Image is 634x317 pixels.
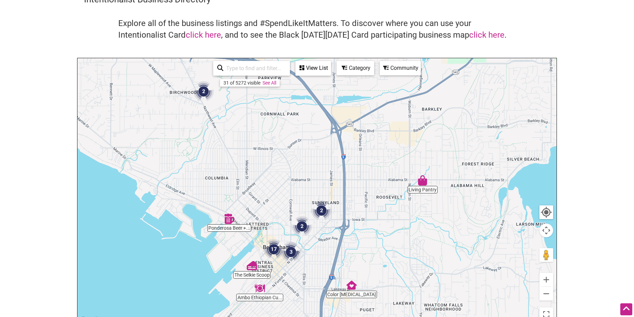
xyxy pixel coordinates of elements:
button: Map camera controls [539,224,553,237]
div: Type to search and filter [213,61,290,76]
div: See a list of the visible businesses [295,61,331,76]
div: 2 [308,198,334,224]
div: The Selkie Scoop [244,258,260,274]
div: Filter by category [337,61,374,75]
div: 31 of 5272 visible [223,80,260,86]
div: Color Chiropractic [344,277,359,293]
div: Filter by Community [380,61,421,75]
div: Ambo Ethiopian Cuisine [252,280,268,296]
div: View List [296,62,330,75]
div: Scroll Back to Top [620,303,632,315]
div: 3 [278,239,304,265]
button: Your Location [539,205,553,219]
div: 2 [191,78,217,104]
button: Drag Pegman onto the map to open Street View [539,248,553,262]
a: See All [263,80,276,86]
div: Ponderosa Beer + Books [221,211,237,227]
div: Category [337,62,374,75]
div: Community [380,62,420,75]
a: click here [186,30,221,40]
h4: Explore all of the business listings and #SpendLikeItMatters. To discover where you can use your ... [118,18,516,41]
div: Living Pantry [415,173,430,188]
input: Type to find and filter... [223,62,286,75]
button: Zoom in [539,273,553,287]
a: click here [469,30,504,40]
div: 2 [289,213,315,239]
div: 17 [261,236,287,262]
button: Zoom out [539,287,553,301]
